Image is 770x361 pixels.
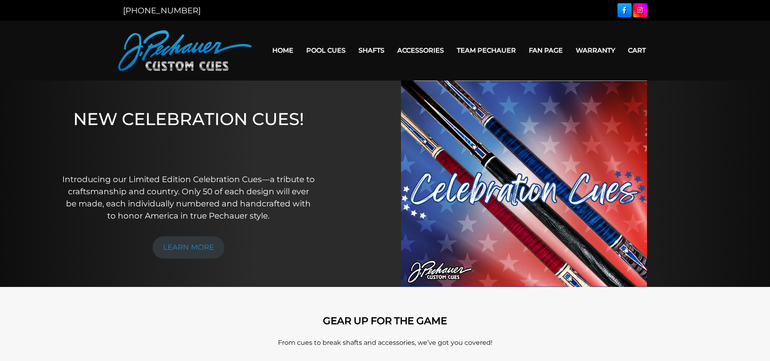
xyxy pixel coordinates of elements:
[300,40,352,61] a: Pool Cues
[62,109,315,162] h1: NEW CELEBRATION CUES!
[622,40,652,61] a: Cart
[323,315,447,327] strong: GEAR UP FOR THE GAME
[391,40,450,61] a: Accessories
[118,30,252,71] img: Pechauer Custom Cues
[569,40,622,61] a: Warranty
[155,338,616,348] p: From cues to break shafts and accessories, we’ve got you covered!
[450,40,522,61] a: Team Pechauer
[62,173,315,222] p: Introducing our Limited Edition Celebration Cues—a tribute to craftsmanship and country. Only 50 ...
[153,236,225,259] a: LEARN MORE
[522,40,569,61] a: Fan Page
[123,6,201,15] a: [PHONE_NUMBER]
[352,40,391,61] a: Shafts
[266,40,300,61] a: Home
